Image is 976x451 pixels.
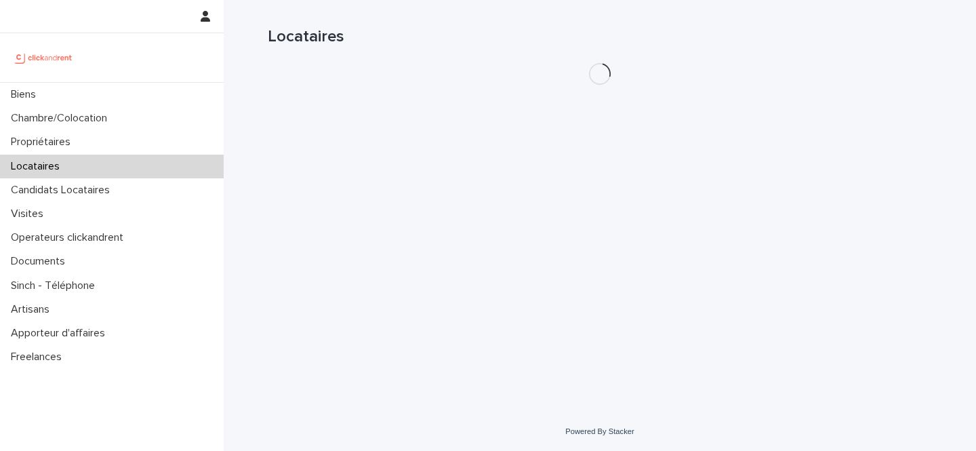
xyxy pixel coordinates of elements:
[268,27,932,47] h1: Locataires
[5,255,76,268] p: Documents
[5,279,106,292] p: Sinch - Téléphone
[5,327,116,340] p: Apporteur d'affaires
[5,136,81,149] p: Propriétaires
[565,427,634,435] a: Powered By Stacker
[5,160,70,173] p: Locataires
[5,112,118,125] p: Chambre/Colocation
[5,208,54,220] p: Visites
[5,303,60,316] p: Artisans
[5,231,134,244] p: Operateurs clickandrent
[5,88,47,101] p: Biens
[11,44,77,71] img: UCB0brd3T0yccxBKYDjQ
[5,184,121,197] p: Candidats Locataires
[5,351,73,364] p: Freelances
